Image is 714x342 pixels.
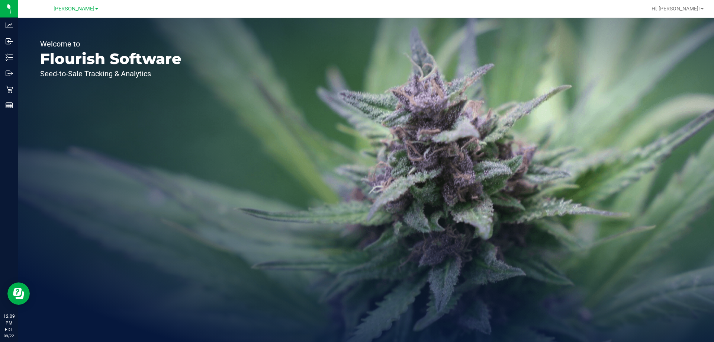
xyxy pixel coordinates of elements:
p: 12:09 PM EDT [3,313,15,333]
inline-svg: Outbound [6,70,13,77]
p: Welcome to [40,40,181,48]
span: Hi, [PERSON_NAME]! [652,6,700,12]
inline-svg: Retail [6,86,13,93]
span: [PERSON_NAME] [54,6,94,12]
inline-svg: Analytics [6,22,13,29]
p: Flourish Software [40,51,181,66]
iframe: Resource center [7,282,30,305]
inline-svg: Inbound [6,38,13,45]
p: 09/22 [3,333,15,339]
p: Seed-to-Sale Tracking & Analytics [40,70,181,77]
inline-svg: Inventory [6,54,13,61]
inline-svg: Reports [6,102,13,109]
